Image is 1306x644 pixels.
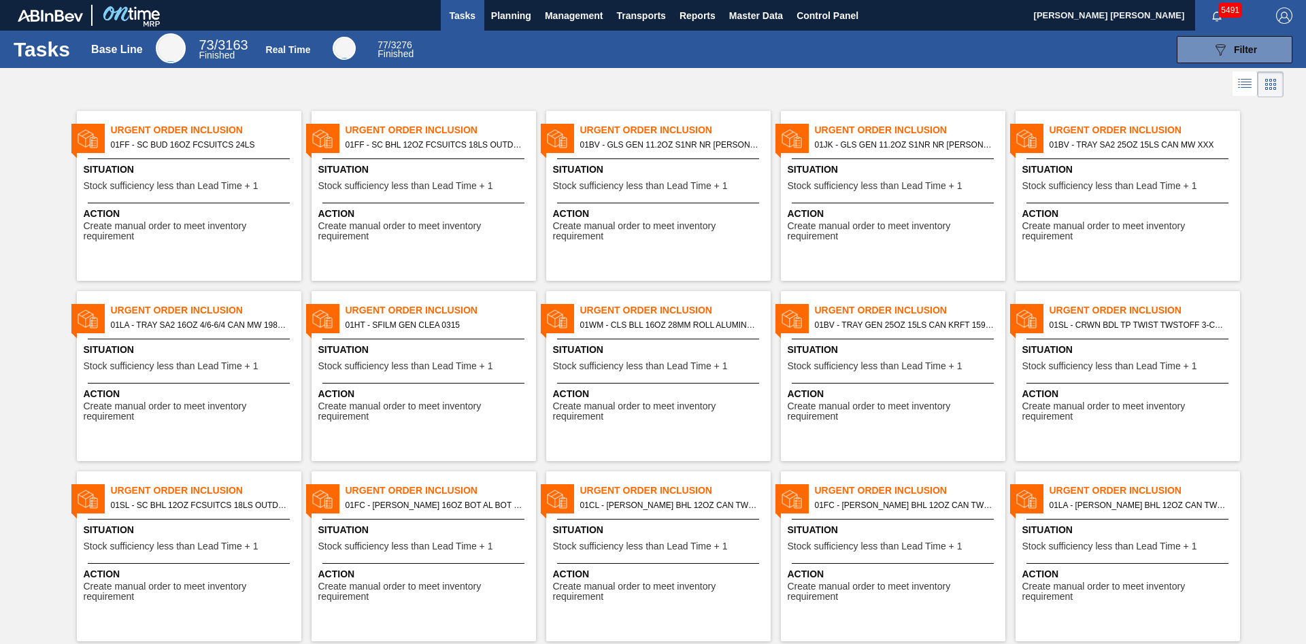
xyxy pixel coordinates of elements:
[84,207,298,221] span: Action
[78,129,98,149] img: status
[815,123,1005,137] span: Urgent Order Inclusion
[553,567,767,581] span: Action
[553,207,767,221] span: Action
[553,163,767,177] span: Situation
[1218,3,1242,18] span: 5491
[1177,36,1292,63] button: Filter
[1276,7,1292,24] img: Logout
[553,581,767,603] span: Create manual order to meet inventory requirement
[78,309,98,329] img: status
[553,221,767,242] span: Create manual order to meet inventory requirement
[797,7,858,24] span: Control Panel
[553,361,728,371] span: Stock sufficiency less than Lead Time + 1
[1233,71,1258,97] div: List Vision
[553,523,767,537] span: Situation
[318,163,533,177] span: Situation
[14,41,73,57] h1: Tasks
[788,401,1002,422] span: Create manual order to meet inventory requirement
[1022,523,1237,537] span: Situation
[111,123,301,137] span: Urgent Order Inclusion
[545,7,603,24] span: Management
[346,137,525,152] span: 01FF - SC BHL 12OZ FCSUITCS 18LS OUTDOOR
[782,489,802,509] img: status
[318,361,493,371] span: Stock sufficiency less than Lead Time + 1
[788,387,1002,401] span: Action
[1050,484,1240,498] span: Urgent Order Inclusion
[1022,343,1237,357] span: Situation
[18,10,83,22] img: TNhmsLtSVTkK8tSr43FrP2fwEKptu5GPRR3wAAAABJRU5ErkJggg==
[318,181,493,191] span: Stock sufficiency less than Lead Time + 1
[378,41,414,58] div: Real Time
[111,137,290,152] span: 01FF - SC BUD 16OZ FCSUITCS 24LS
[580,303,771,318] span: Urgent Order Inclusion
[318,343,533,357] span: Situation
[553,181,728,191] span: Stock sufficiency less than Lead Time + 1
[788,207,1002,221] span: Action
[815,303,1005,318] span: Urgent Order Inclusion
[782,129,802,149] img: status
[553,343,767,357] span: Situation
[580,123,771,137] span: Urgent Order Inclusion
[84,343,298,357] span: Situation
[580,498,760,513] span: 01CL - CARR BHL 12OZ CAN TWNSTK 30/12 CAN CAN OUTDOOR PROMO
[448,7,478,24] span: Tasks
[1050,303,1240,318] span: Urgent Order Inclusion
[378,39,412,50] span: / 3276
[580,484,771,498] span: Urgent Order Inclusion
[1022,401,1237,422] span: Create manual order to meet inventory requirement
[156,33,186,63] div: Base Line
[346,498,525,513] span: 01FC - CARR BUD 16OZ BOT AL BOT 12/16 AB RECLOSABLE
[553,541,728,552] span: Stock sufficiency less than Lead Time + 1
[312,489,333,509] img: status
[1022,361,1197,371] span: Stock sufficiency less than Lead Time + 1
[729,7,783,24] span: Master Data
[788,523,1002,537] span: Situation
[111,498,290,513] span: 01SL - SC BHL 12OZ FCSUITCS 18LS OUTDOOR
[199,37,248,52] span: / 3163
[84,361,258,371] span: Stock sufficiency less than Lead Time + 1
[1022,163,1237,177] span: Situation
[788,361,962,371] span: Stock sufficiency less than Lead Time + 1
[318,401,533,422] span: Create manual order to meet inventory requirement
[1050,137,1229,152] span: 01BV - TRAY SA2 25OZ 15LS CAN MW XXX
[199,39,248,60] div: Base Line
[78,489,98,509] img: status
[788,163,1002,177] span: Situation
[553,401,767,422] span: Create manual order to meet inventory requirement
[84,567,298,581] span: Action
[491,7,531,24] span: Planning
[346,303,536,318] span: Urgent Order Inclusion
[84,523,298,537] span: Situation
[84,541,258,552] span: Stock sufficiency less than Lead Time + 1
[1022,181,1197,191] span: Stock sufficiency less than Lead Time + 1
[84,401,298,422] span: Create manual order to meet inventory requirement
[1016,489,1037,509] img: status
[378,39,388,50] span: 77
[266,44,311,55] div: Real Time
[788,541,962,552] span: Stock sufficiency less than Lead Time + 1
[1022,387,1237,401] span: Action
[788,221,1002,242] span: Create manual order to meet inventory requirement
[1022,207,1237,221] span: Action
[199,50,235,61] span: Finished
[1016,309,1037,329] img: status
[1050,498,1229,513] span: 01LA - CARR BHL 12OZ CAN TWNSTK 30/12 CAN CAN OUTDOOR PROMO
[318,581,533,603] span: Create manual order to meet inventory requirement
[318,387,533,401] span: Action
[312,129,333,149] img: status
[815,484,1005,498] span: Urgent Order Inclusion
[547,489,567,509] img: status
[318,567,533,581] span: Action
[199,37,214,52] span: 73
[1050,123,1240,137] span: Urgent Order Inclusion
[580,137,760,152] span: 01BV - GLS GEN 11.2OZ S1NR NR LS BARE BULK GREEN 11.2 OZ NR BOTTLES
[680,7,716,24] span: Reports
[547,129,567,149] img: status
[84,181,258,191] span: Stock sufficiency less than Lead Time + 1
[1234,44,1257,55] span: Filter
[788,343,1002,357] span: Situation
[312,309,333,329] img: status
[553,387,767,401] span: Action
[1022,567,1237,581] span: Action
[346,123,536,137] span: Urgent Order Inclusion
